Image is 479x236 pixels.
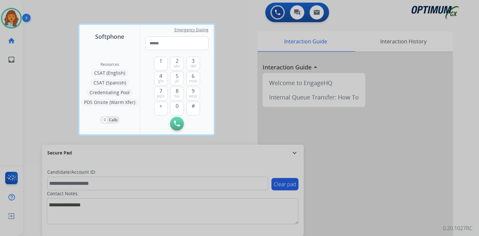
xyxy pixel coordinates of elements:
span: mno [189,79,197,84]
span: 9 [192,87,195,95]
span: jkl [175,79,179,84]
span: pqrs [157,94,165,99]
p: 0 [102,117,108,123]
button: 9wxyz [186,87,200,100]
button: 6mno [186,72,200,85]
span: 2 [176,57,179,65]
button: 2abc [170,57,184,70]
button: 1 [154,57,168,70]
span: 8 [176,87,179,95]
span: tuv [174,94,180,99]
button: PDS Onsite (Warm Xfer) [81,98,138,106]
span: Resources [100,62,119,67]
p: Calls [109,117,118,123]
span: 4 [159,72,162,80]
button: 0 [170,102,184,115]
span: Softphone [95,32,124,41]
span: + [159,102,162,110]
span: ghi [158,79,164,84]
button: # [186,102,200,115]
button: CSAT (Spanish) [90,79,129,87]
span: def [190,64,196,69]
button: 7pqrs [154,87,168,100]
p: 0.20.1027RC [443,224,472,232]
button: 0Calls [100,116,120,124]
span: 1 [159,57,162,65]
span: abc [174,64,180,69]
button: 3def [186,57,200,70]
span: wxyz [189,94,197,99]
button: + [154,102,168,115]
button: 5jkl [170,72,184,85]
span: 6 [192,72,195,80]
button: Credentialing Pool [86,89,133,96]
button: CSAT (English) [91,69,128,77]
span: 5 [176,72,179,80]
span: 0 [176,102,179,110]
img: call-button [174,121,180,126]
span: 7 [159,87,162,95]
span: Emergency Dialing [174,27,209,33]
span: # [192,102,195,110]
span: 3 [192,57,195,65]
button: 4ghi [154,72,168,85]
button: 8tuv [170,87,184,100]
